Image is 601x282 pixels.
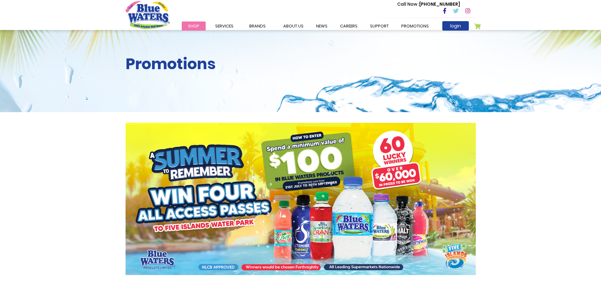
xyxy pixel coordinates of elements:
[442,21,469,31] a: login
[249,23,266,29] span: Brands
[126,1,170,29] a: store logo
[126,55,476,73] h2: Promotions
[215,23,233,29] span: Services
[397,1,460,8] p: [PHONE_NUMBER]
[397,1,419,7] span: Call Now :
[364,21,395,31] a: support
[310,21,334,31] a: News
[395,21,435,31] a: Promotions
[334,21,364,31] a: careers
[188,23,199,29] span: Shop
[277,21,310,31] a: about us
